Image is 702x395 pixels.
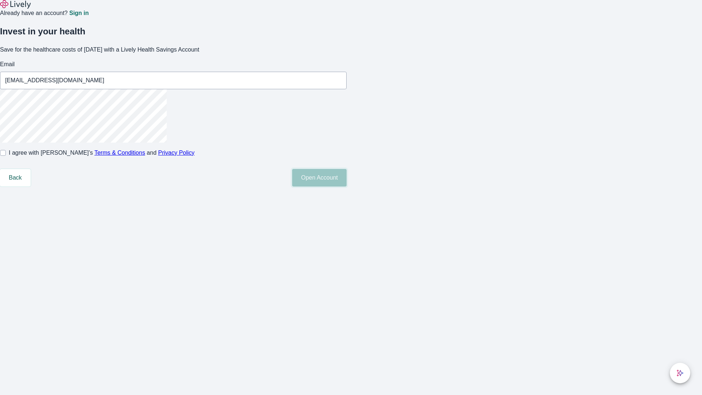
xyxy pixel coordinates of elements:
[69,10,88,16] a: Sign in
[676,369,684,377] svg: Lively AI Assistant
[9,148,195,157] span: I agree with [PERSON_NAME]’s and
[94,150,145,156] a: Terms & Conditions
[158,150,195,156] a: Privacy Policy
[670,363,690,383] button: chat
